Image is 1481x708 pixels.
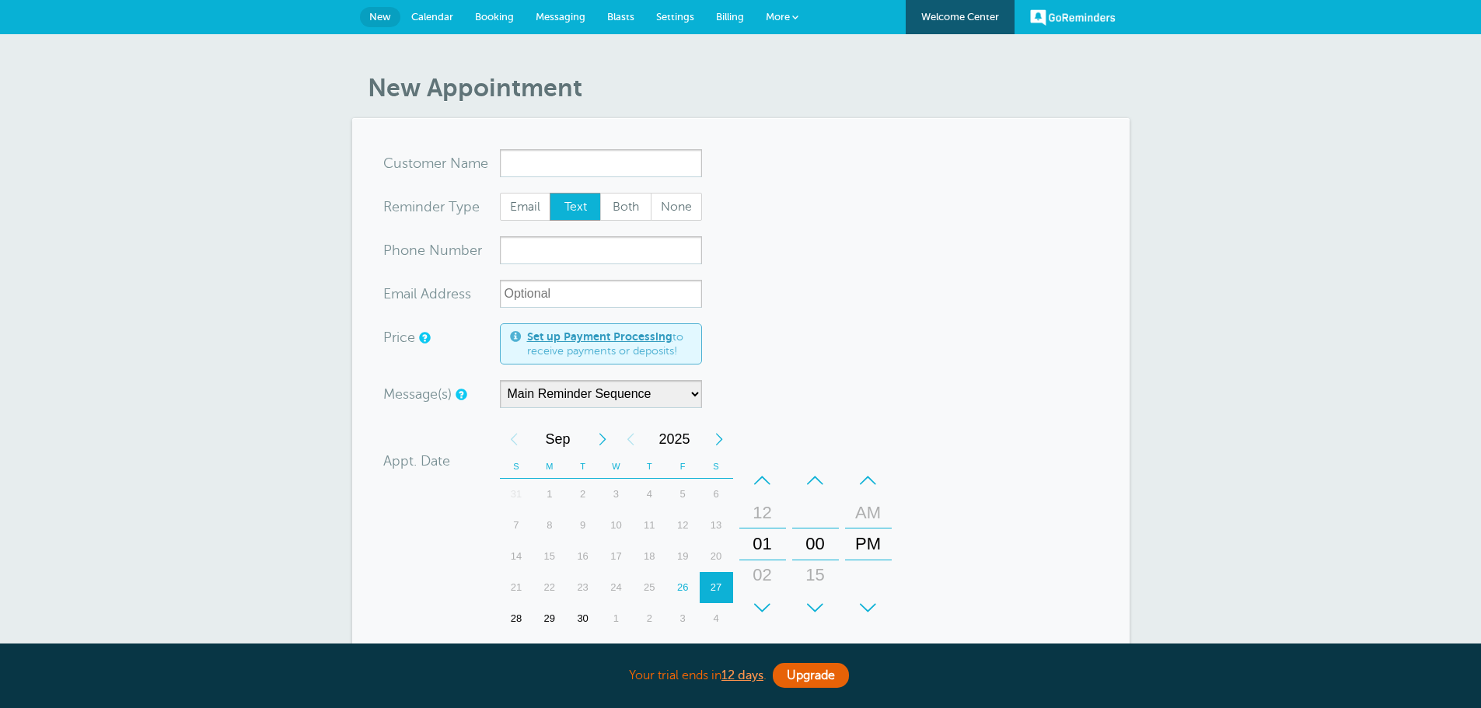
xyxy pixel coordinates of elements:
[633,603,666,634] div: Thursday, October 2
[666,634,700,665] div: 10
[410,287,446,301] span: il Add
[700,634,733,665] div: Saturday, October 11
[644,424,705,455] span: 2025
[500,510,533,541] div: 7
[533,603,566,634] div: Monday, September 29
[666,510,700,541] div: 12
[773,663,849,688] a: Upgrade
[383,454,450,468] label: Appt. Date
[533,634,566,665] div: Monday, October 6
[411,11,453,23] span: Calendar
[601,194,651,220] span: Both
[666,541,700,572] div: Friday, September 19
[633,479,666,510] div: 4
[419,333,428,343] a: An optional price for the appointment. If you set a price, you can include a payment link in your...
[633,510,666,541] div: 11
[383,200,480,214] label: Reminder Type
[566,479,599,510] div: Tuesday, September 2
[633,603,666,634] div: 2
[500,455,533,479] th: S
[700,634,733,665] div: 11
[651,194,701,220] span: None
[533,541,566,572] div: 15
[633,510,666,541] div: Thursday, September 11
[500,603,533,634] div: Sunday, September 28
[700,479,733,510] div: 6
[383,287,410,301] span: Ema
[705,424,733,455] div: Next Year
[369,11,391,23] span: New
[550,194,600,220] span: Text
[739,465,786,623] div: Hours
[700,479,733,510] div: Saturday, September 6
[566,603,599,634] div: Tuesday, September 30
[533,572,566,603] div: 22
[456,389,465,399] a: Simple templates and custom messages will use the reminder schedule set under Settings > Reminder...
[721,668,763,682] b: 12 days
[607,11,634,23] span: Blasts
[500,634,533,665] div: Sunday, October 5
[500,280,702,308] input: Optional
[360,7,400,27] a: New
[352,659,1130,692] div: Your trial ends in .
[475,11,514,23] span: Booking
[383,236,500,264] div: mber
[792,465,839,623] div: Minutes
[700,510,733,541] div: Saturday, September 13
[666,541,700,572] div: 19
[500,541,533,572] div: Sunday, September 14
[566,603,599,634] div: 30
[500,479,533,510] div: Sunday, August 31
[666,572,700,603] div: 26
[533,634,566,665] div: 6
[700,572,733,603] div: Saturday, September 27
[566,572,599,603] div: Tuesday, September 23
[666,479,700,510] div: 5
[744,528,781,560] div: 01
[533,455,566,479] th: M
[368,73,1130,103] h1: New Appointment
[666,455,700,479] th: F
[599,541,633,572] div: 17
[599,603,633,634] div: Wednesday, October 1
[633,572,666,603] div: Thursday, September 25
[666,510,700,541] div: Friday, September 12
[533,603,566,634] div: 29
[797,528,834,560] div: 00
[633,541,666,572] div: Thursday, September 18
[666,479,700,510] div: Friday, September 5
[566,541,599,572] div: Tuesday, September 16
[700,541,733,572] div: 20
[500,634,533,665] div: 5
[566,634,599,665] div: Tuesday, October 7
[566,510,599,541] div: 9
[599,572,633,603] div: 24
[617,424,644,455] div: Previous Year
[666,634,700,665] div: Friday, October 10
[599,572,633,603] div: Wednesday, September 24
[797,560,834,591] div: 15
[566,572,599,603] div: 23
[599,634,633,665] div: Wednesday, October 8
[566,510,599,541] div: Tuesday, September 9
[633,541,666,572] div: 18
[744,591,781,622] div: 03
[566,634,599,665] div: 7
[700,603,733,634] div: 4
[527,330,672,343] a: Set up Payment Processing
[633,634,666,665] div: 9
[600,193,651,221] label: Both
[700,603,733,634] div: Saturday, October 4
[566,541,599,572] div: 16
[599,479,633,510] div: 3
[700,541,733,572] div: Saturday, September 20
[716,11,744,23] span: Billing
[744,560,781,591] div: 02
[666,572,700,603] div: Today, Friday, September 26
[633,479,666,510] div: Thursday, September 4
[797,591,834,622] div: 30
[383,280,500,308] div: ress
[599,455,633,479] th: W
[501,194,550,220] span: Email
[666,603,700,634] div: 3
